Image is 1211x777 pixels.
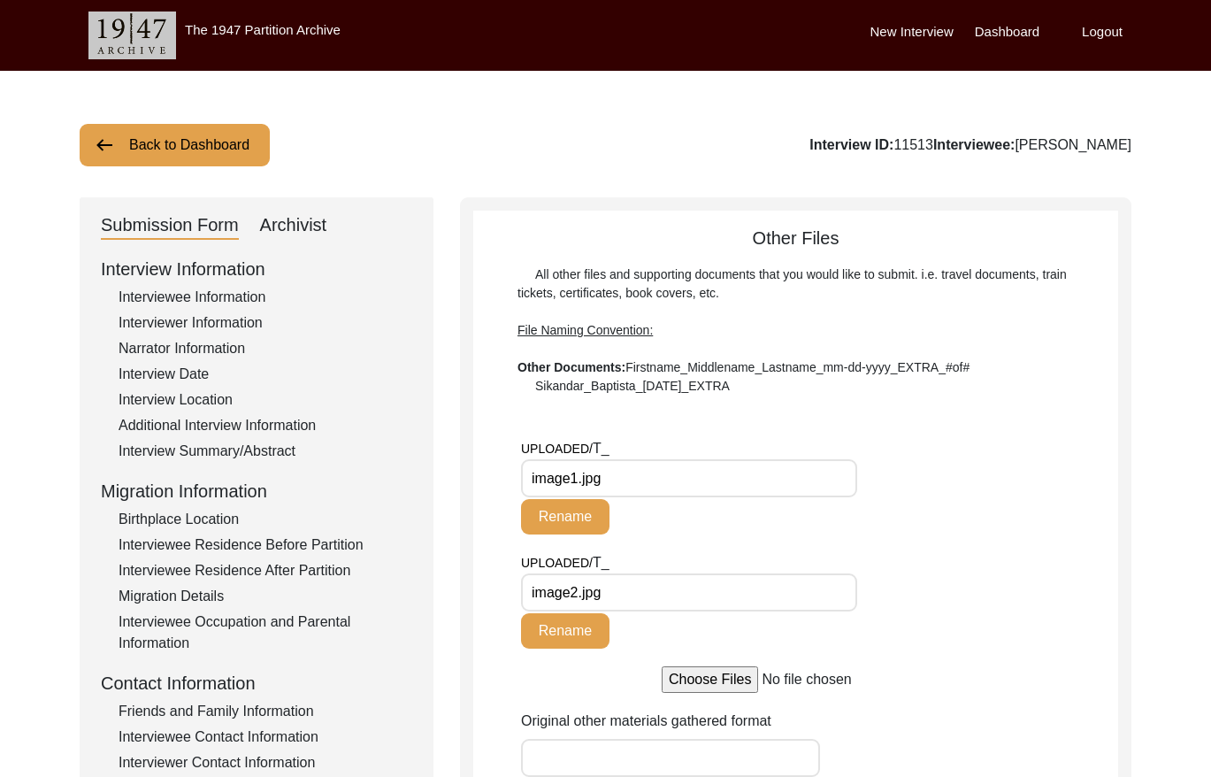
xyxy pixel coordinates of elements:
[119,701,412,722] div: Friends and Family Information
[119,389,412,411] div: Interview Location
[119,415,412,436] div: Additional Interview Information
[517,265,1074,396] div: All other files and supporting documents that you would like to submit. i.e. travel documents, tr...
[119,727,412,748] div: Interviewee Contact Information
[119,612,412,654] div: Interviewee Occupation and Parental Information
[101,256,412,282] div: Interview Information
[119,752,412,773] div: Interviewer Contact Information
[521,556,593,570] span: UPLOADED/
[101,478,412,504] div: Migration Information
[809,135,1131,156] div: 11513 [PERSON_NAME]
[975,22,1039,42] label: Dashboard
[521,613,609,649] button: Rename
[185,22,341,37] label: The 1947 Partition Archive
[119,312,412,334] div: Interviewer Information
[521,711,771,732] label: Original other materials gathered format
[101,670,412,696] div: Contact Information
[593,555,609,570] span: T_
[119,586,412,607] div: Migration Details
[517,323,653,337] span: File Naming Convention:
[521,442,593,456] span: UPLOADED/
[260,212,327,240] div: Archivist
[101,212,239,240] div: Submission Form
[88,12,176,59] img: header-logo.png
[119,441,412,462] div: Interview Summary/Abstract
[473,225,1118,396] div: Other Files
[119,364,412,385] div: Interview Date
[933,137,1015,152] b: Interviewee:
[517,360,625,374] b: Other Documents:
[94,135,115,156] img: arrow-left.png
[119,509,412,530] div: Birthplace Location
[593,441,609,456] span: T_
[870,22,954,42] label: New Interview
[809,137,893,152] b: Interview ID:
[119,287,412,308] div: Interviewee Information
[119,338,412,359] div: Narrator Information
[521,499,609,535] button: Rename
[80,124,270,166] button: Back to Dashboard
[119,560,412,581] div: Interviewee Residence After Partition
[119,535,412,556] div: Interviewee Residence Before Partition
[1082,22,1123,42] label: Logout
